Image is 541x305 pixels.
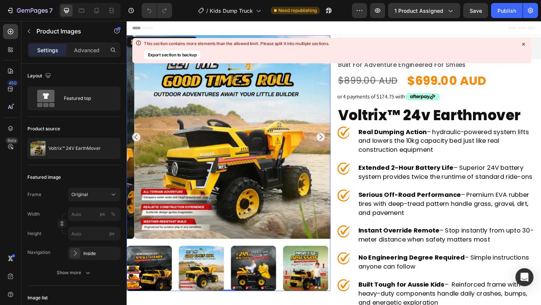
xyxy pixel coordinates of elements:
[144,50,200,59] button: Export section to backup
[27,266,121,279] button: Show more
[27,230,41,237] label: Height
[229,78,451,87] span: or 4 payments of $174.75 with
[304,58,392,72] div: $699.00 AUD
[252,155,450,174] p: – Superior 24V battery system provides twice the runtime of standard ride-ons
[100,211,105,217] div: px
[278,7,317,14] span: Need republishing
[252,155,356,164] strong: Extended 2-Hour Battery Life
[27,174,61,181] div: Featured image
[7,80,18,86] div: 450
[252,252,450,272] p: – Simple instructions anyone can follow
[68,188,121,201] button: Original
[49,6,53,15] p: 7
[27,191,41,198] label: Frame
[83,250,119,257] div: Inside
[491,3,523,18] button: Publish
[206,7,208,15] span: /
[252,252,368,262] strong: No Engineering Degree Required
[9,20,46,26] div: Product Images
[144,41,329,46] div: This section contains more elements than the allowed limit. Please split it into multiple sections.
[36,27,100,36] p: Product Images
[68,207,121,221] input: px%
[74,46,100,54] p: Advanced
[238,25,247,34] img: Judgeme.png
[109,210,118,219] button: px
[142,3,172,18] div: Undo/Redo
[252,184,364,193] strong: Serious Off-Road Performance
[37,46,58,54] p: Settings
[515,268,533,286] div: Open Intercom Messenger
[27,249,50,256] div: Navigation
[71,191,88,198] span: Original
[109,231,115,236] span: px
[252,282,346,291] strong: Built Tough for Aussie Kids
[48,146,101,151] p: Voltrix™ 24V EarthMover
[27,125,60,132] div: Product source
[388,3,460,18] button: 1 product assigned
[252,223,340,233] strong: Instant Override Remote
[229,59,295,71] div: $899.00 AUD
[252,184,450,213] p: – Premium EVA rubber tires with deep-tread pattern handle grass, gravel, dirt, and pavement
[252,116,450,145] p: – hydraulic-powered system lifts and lowers the 10kg capacity bed just like real construction equ...
[98,210,107,219] button: %
[207,122,216,131] button: Carousel Next Arrow
[27,211,40,217] label: Width
[64,90,110,107] div: Featured top
[68,227,121,240] input: px
[252,223,450,243] p: – Stop instantly from upto 30-meter distance when safety matters most
[303,79,341,86] img: Afterpay
[127,21,541,305] iframe: Design area
[497,7,516,15] div: Publish
[111,211,115,217] div: %
[394,7,443,15] span: 1 product assigned
[229,92,451,113] h1: voltrix™ 24v earthmover
[470,8,482,14] span: Save
[463,3,488,18] button: Save
[253,25,342,33] div: [DOMAIN_NAME] - Preview Badge (Stars)
[3,3,56,18] button: 7
[27,71,53,81] div: Layout
[210,7,253,15] span: Kids Dump Truck
[252,116,326,125] strong: Real Dumping Action
[6,137,18,143] div: Beta
[232,20,348,38] button: Judge.me - Preview Badge (Stars)
[57,269,92,276] div: Show more
[230,44,450,51] p: built for adventure engineered for smiles
[27,294,48,301] div: Image list
[30,141,45,156] img: product feature img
